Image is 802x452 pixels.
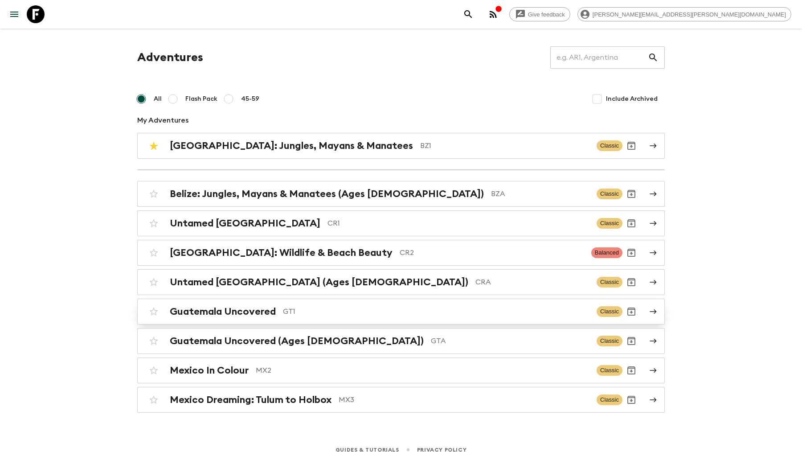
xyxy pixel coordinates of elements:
[597,218,622,229] span: Classic
[137,181,665,207] a: Belize: Jungles, Mayans & Manatees (Ages [DEMOGRAPHIC_DATA])BZAClassicArchive
[137,299,665,325] a: Guatemala UncoveredGT1ClassicArchive
[591,247,622,258] span: Balanced
[241,95,259,103] span: 45-59
[597,140,622,151] span: Classic
[170,365,249,376] h2: Mexico In Colour
[137,328,665,354] a: Guatemala Uncovered (Ages [DEMOGRAPHIC_DATA])GTAClassicArchive
[622,362,640,379] button: Archive
[475,277,589,288] p: CRA
[597,189,622,199] span: Classic
[622,332,640,350] button: Archive
[597,277,622,288] span: Classic
[154,95,162,103] span: All
[170,140,413,152] h2: [GEOGRAPHIC_DATA]: Jungles, Mayans & Manatees
[622,185,640,203] button: Archive
[137,133,665,159] a: [GEOGRAPHIC_DATA]: Jungles, Mayans & ManateesBZ1ClassicArchive
[137,210,665,236] a: Untamed [GEOGRAPHIC_DATA]CR1ClassicArchive
[137,387,665,413] a: Mexico Dreaming: Tulum to HolboxMX3ClassicArchive
[400,247,584,258] p: CR2
[420,140,589,151] p: BZ1
[339,394,589,405] p: MX3
[597,394,622,405] span: Classic
[256,365,589,376] p: MX2
[597,336,622,346] span: Classic
[431,336,589,346] p: GTA
[622,303,640,321] button: Archive
[577,7,791,21] div: [PERSON_NAME][EMAIL_ADDRESS][PERSON_NAME][DOMAIN_NAME]
[170,394,331,406] h2: Mexico Dreaming: Tulum to Holbox
[597,306,622,317] span: Classic
[509,7,570,21] a: Give feedback
[170,335,424,347] h2: Guatemala Uncovered (Ages [DEMOGRAPHIC_DATA])
[622,214,640,232] button: Archive
[137,269,665,295] a: Untamed [GEOGRAPHIC_DATA] (Ages [DEMOGRAPHIC_DATA])CRAClassicArchive
[622,137,640,155] button: Archive
[597,365,622,376] span: Classic
[137,240,665,266] a: [GEOGRAPHIC_DATA]: Wildlife & Beach BeautyCR2BalancedArchive
[137,49,203,66] h1: Adventures
[170,188,484,200] h2: Belize: Jungles, Mayans & Manatees (Ages [DEMOGRAPHIC_DATA])
[606,95,658,103] span: Include Archived
[170,218,320,229] h2: Untamed [GEOGRAPHIC_DATA]
[622,391,640,409] button: Archive
[185,95,217,103] span: Flash Pack
[588,11,791,18] span: [PERSON_NAME][EMAIL_ADDRESS][PERSON_NAME][DOMAIN_NAME]
[5,5,23,23] button: menu
[170,247,393,259] h2: [GEOGRAPHIC_DATA]: Wildlife & Beach Beauty
[283,306,589,317] p: GT1
[622,273,640,291] button: Archive
[170,306,276,317] h2: Guatemala Uncovered
[622,244,640,262] button: Archive
[523,11,570,18] span: Give feedback
[459,5,477,23] button: search adventures
[137,357,665,383] a: Mexico In ColourMX2ClassicArchive
[550,45,648,70] input: e.g. AR1, Argentina
[137,115,665,126] p: My Adventures
[491,189,589,199] p: BZA
[170,276,468,288] h2: Untamed [GEOGRAPHIC_DATA] (Ages [DEMOGRAPHIC_DATA])
[327,218,589,229] p: CR1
